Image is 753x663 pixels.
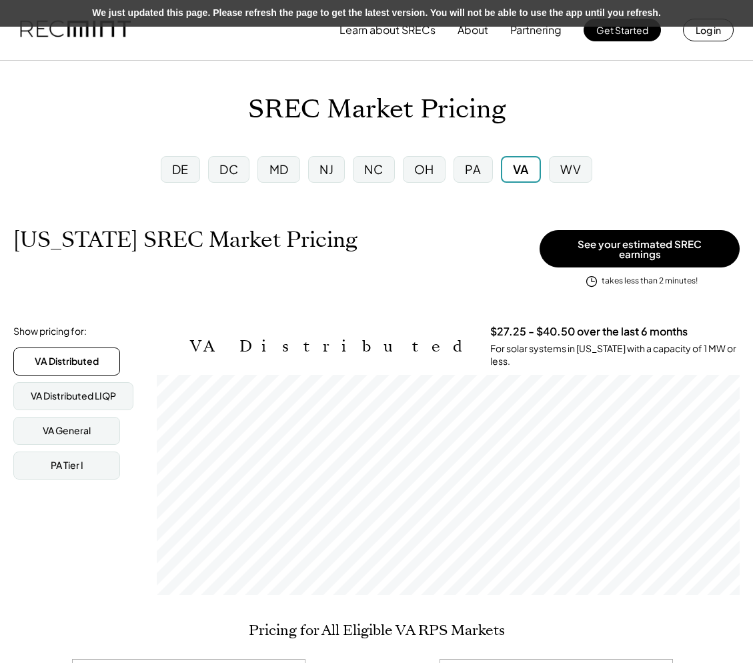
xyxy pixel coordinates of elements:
[458,17,488,43] button: About
[172,161,189,177] div: DE
[190,337,470,356] h2: VA Distributed
[584,19,661,41] button: Get Started
[490,325,688,339] h3: $27.25 - $40.50 over the last 6 months
[13,227,357,253] h1: [US_STATE] SREC Market Pricing
[560,161,581,177] div: WV
[43,424,91,438] div: VA General
[414,161,434,177] div: OH
[13,325,87,338] div: Show pricing for:
[319,161,333,177] div: NJ
[490,342,740,368] div: For solar systems in [US_STATE] with a capacity of 1 MW or less.
[465,161,481,177] div: PA
[602,275,698,287] div: takes less than 2 minutes!
[269,161,289,177] div: MD
[683,19,734,41] button: Log in
[540,230,740,267] button: See your estimated SREC earnings
[513,161,529,177] div: VA
[31,390,116,403] div: VA Distributed LIQP
[510,17,562,43] button: Partnering
[20,7,131,53] img: recmint-logotype%403x.png
[339,17,436,43] button: Learn about SRECs
[249,622,505,639] h2: Pricing for All Eligible VA RPS Markets
[35,355,99,368] div: VA Distributed
[248,94,506,125] h1: SREC Market Pricing
[219,161,238,177] div: DC
[51,459,83,472] div: PA Tier I
[364,161,383,177] div: NC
